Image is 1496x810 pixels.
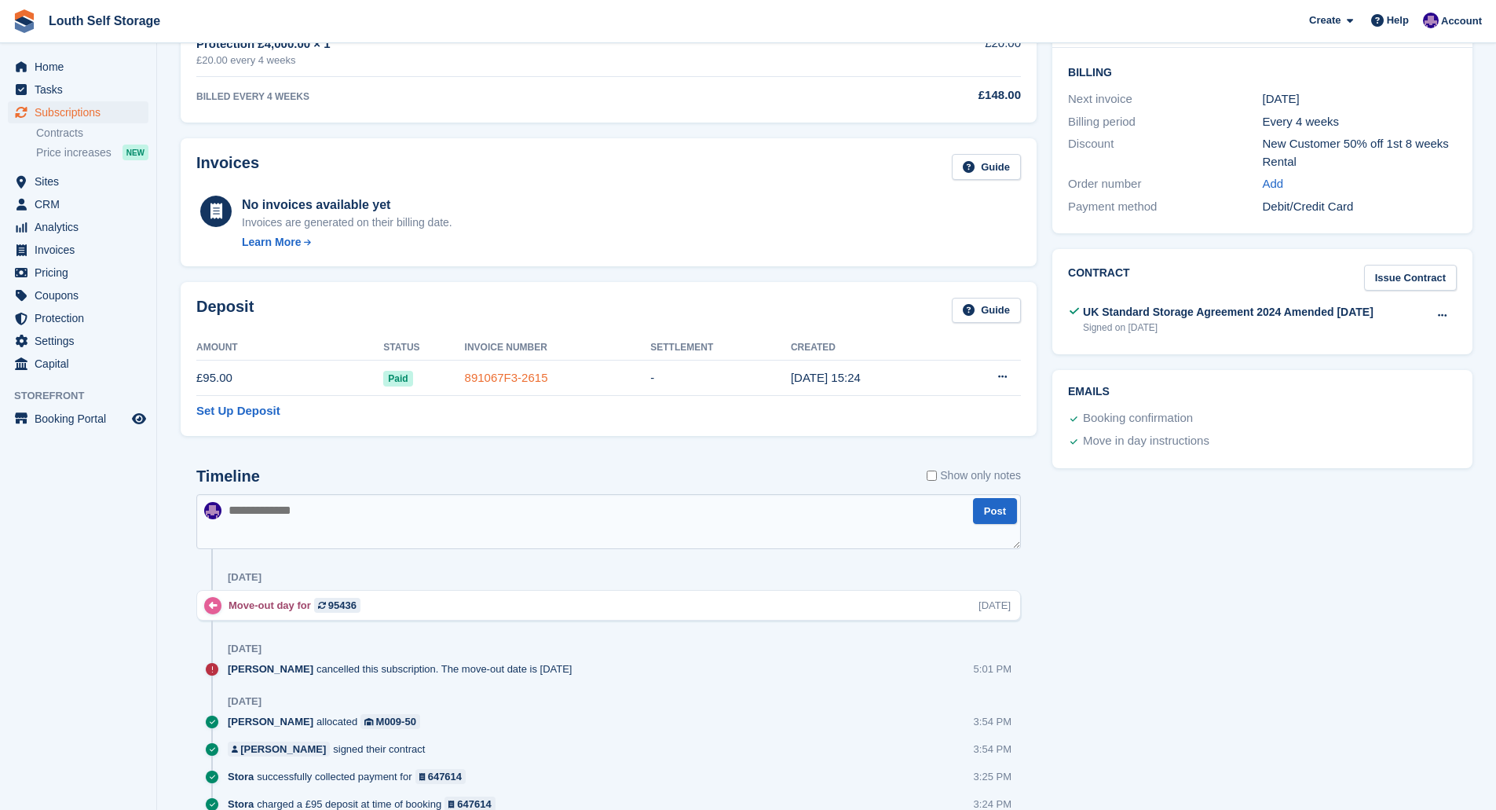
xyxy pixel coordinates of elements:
[228,662,313,676] span: [PERSON_NAME]
[650,335,791,361] th: Settlement
[8,216,148,238] a: menu
[1387,13,1409,28] span: Help
[1309,13,1341,28] span: Create
[35,284,129,306] span: Coupons
[228,643,262,655] div: [DATE]
[35,79,129,101] span: Tasks
[428,769,462,784] div: 647614
[1068,265,1130,291] h2: Contract
[35,330,129,352] span: Settings
[1083,409,1193,428] div: Booking confirmation
[8,408,148,430] a: menu
[14,388,156,404] span: Storefront
[35,408,129,430] span: Booking Portal
[35,239,129,261] span: Invoices
[228,662,580,676] div: cancelled this subscription. The move-out date is [DATE]
[196,361,383,396] td: £95.00
[8,101,148,123] a: menu
[35,193,129,215] span: CRM
[35,307,129,329] span: Protection
[36,126,148,141] a: Contracts
[196,90,822,104] div: BILLED EVERY 4 WEEKS
[974,769,1011,784] div: 3:25 PM
[1068,90,1262,108] div: Next invoice
[123,145,148,160] div: NEW
[1068,135,1262,170] div: Discount
[927,467,937,484] input: Show only notes
[952,154,1021,180] a: Guide
[242,234,301,251] div: Learn More
[465,371,548,384] a: 891067F3-2615
[383,335,464,361] th: Status
[196,467,260,486] h2: Timeline
[1068,113,1262,131] div: Billing period
[242,214,452,231] div: Invoices are generated on their billing date.
[1263,198,1457,216] div: Debit/Credit Card
[35,170,129,192] span: Sites
[8,330,148,352] a: menu
[196,402,280,420] a: Set Up Deposit
[973,498,1017,524] button: Post
[130,409,148,428] a: Preview store
[196,53,822,68] div: £20.00 every 4 weeks
[42,8,166,34] a: Louth Self Storage
[228,714,428,729] div: allocated
[36,144,148,161] a: Price increases NEW
[36,145,112,160] span: Price increases
[952,298,1021,324] a: Guide
[228,571,262,584] div: [DATE]
[1083,304,1373,321] div: UK Standard Storage Agreement 2024 Amended [DATE]
[228,769,254,784] span: Stora
[228,714,313,729] span: [PERSON_NAME]
[35,56,129,78] span: Home
[927,467,1021,484] label: Show only notes
[1083,321,1373,335] div: Signed on [DATE]
[228,742,330,757] a: [PERSON_NAME]
[196,335,383,361] th: Amount
[383,371,412,387] span: Paid
[1068,64,1457,79] h2: Billing
[1263,175,1284,193] a: Add
[35,101,129,123] span: Subscriptions
[791,371,861,384] time: 2025-07-15 14:24:36 UTC
[328,598,357,613] div: 95436
[196,35,822,53] div: Protection £4,000.00 × 1
[35,216,129,238] span: Analytics
[650,361,791,396] td: -
[1441,13,1482,29] span: Account
[242,234,452,251] a: Learn More
[242,196,452,214] div: No invoices available yet
[415,769,466,784] a: 647614
[974,742,1011,757] div: 3:54 PM
[13,9,36,33] img: stora-icon-8386f47178a22dfd0bd8f6a31ec36ba5ce8667c1dd55bd0f319d3a0aa187defe.svg
[8,239,148,261] a: menu
[35,262,129,284] span: Pricing
[8,193,148,215] a: menu
[8,79,148,101] a: menu
[240,742,326,757] div: [PERSON_NAME]
[1263,90,1457,108] div: [DATE]
[8,262,148,284] a: menu
[791,335,947,361] th: Created
[376,714,416,729] div: M009-50
[8,56,148,78] a: menu
[229,598,368,613] div: Move-out day for
[1423,13,1439,28] img: Matthew Frith
[196,154,259,180] h2: Invoices
[1068,386,1457,398] h2: Emails
[974,662,1011,676] div: 5:01 PM
[1068,198,1262,216] div: Payment method
[1263,113,1457,131] div: Every 4 weeks
[204,502,221,519] img: Matthew Frith
[8,284,148,306] a: menu
[8,307,148,329] a: menu
[1068,175,1262,193] div: Order number
[465,335,651,361] th: Invoice Number
[978,598,1011,613] div: [DATE]
[1364,265,1457,291] a: Issue Contract
[1083,432,1209,451] div: Move in day instructions
[35,353,129,375] span: Capital
[822,26,1021,77] td: £20.00
[196,298,254,324] h2: Deposit
[228,742,433,757] div: signed their contract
